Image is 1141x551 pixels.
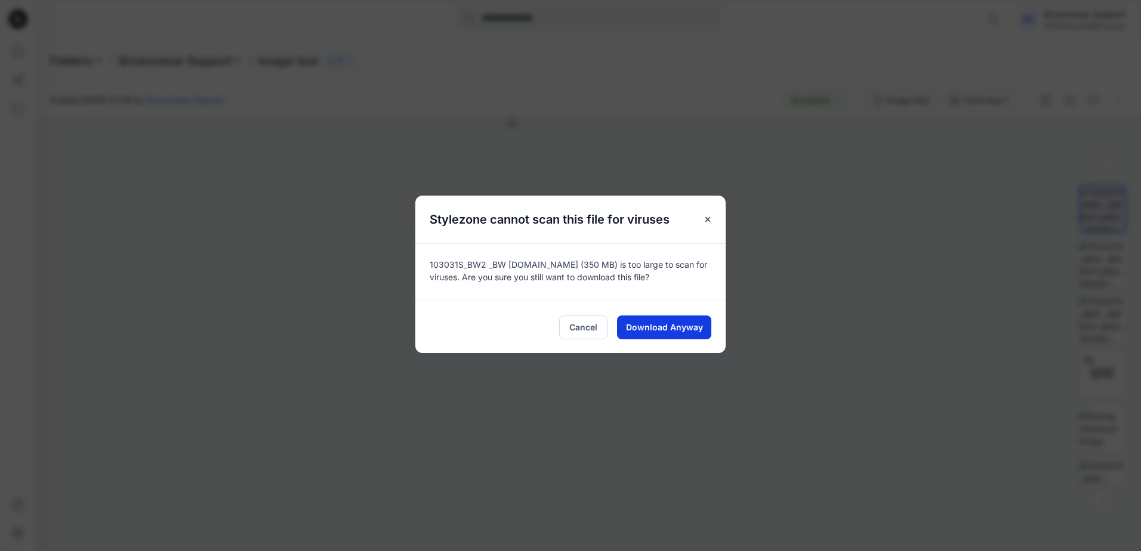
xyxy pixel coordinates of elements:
button: Cancel [559,315,607,339]
div: 103031S_BW2 _BW [DOMAIN_NAME] (350 MB) is too large to scan for viruses. Are you sure you still w... [415,243,726,301]
h5: Stylezone cannot scan this file for viruses [415,196,684,243]
span: Cancel [569,321,597,333]
button: Close [697,209,718,230]
button: Download Anyway [617,315,711,339]
span: Download Anyway [626,321,703,333]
